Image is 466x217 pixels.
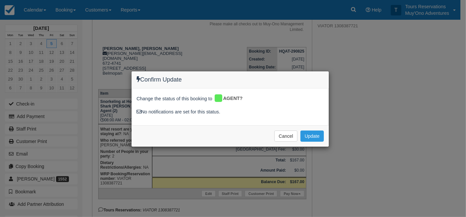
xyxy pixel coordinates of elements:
div: AGENT? [214,93,248,104]
button: Cancel [274,131,297,142]
button: Update [300,131,324,142]
span: Change the status of this booking to [137,95,212,104]
h4: Confirm Update [137,76,324,83]
div: No notifications are set for this status. [137,108,324,115]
